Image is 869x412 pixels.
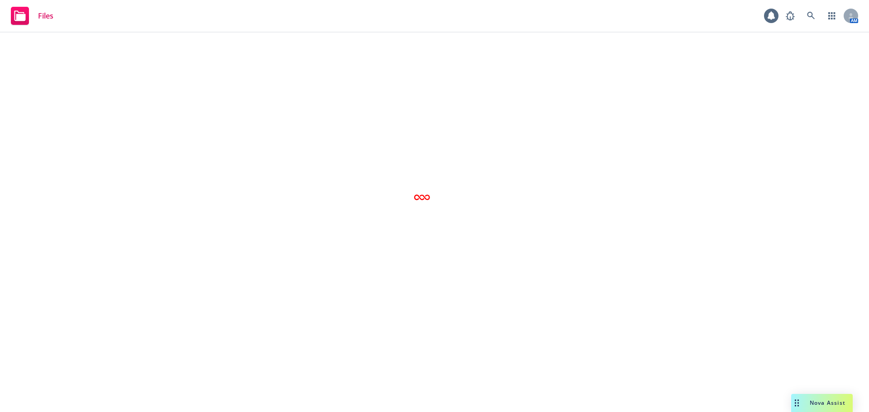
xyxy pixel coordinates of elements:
a: Search [802,7,820,25]
div: Drag to move [791,394,802,412]
a: Switch app [823,7,841,25]
span: Files [38,12,53,19]
a: Files [7,3,57,28]
a: Report a Bug [781,7,799,25]
button: Nova Assist [791,394,853,412]
span: Nova Assist [810,399,845,407]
